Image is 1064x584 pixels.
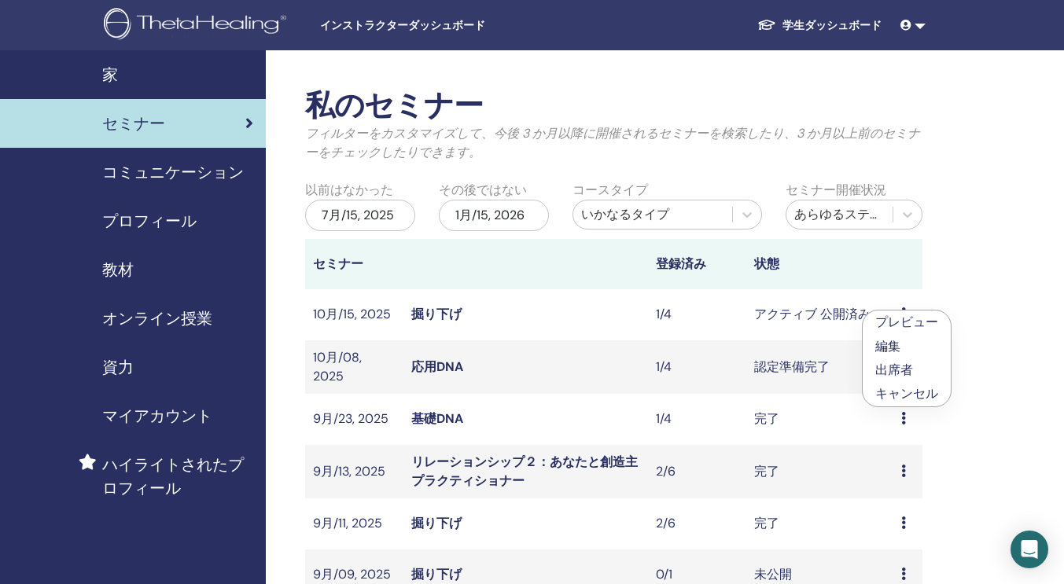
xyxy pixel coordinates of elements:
[411,566,462,582] a: 掘り下げ
[102,160,244,184] span: コミュニケーション
[746,498,893,549] td: 完了
[305,289,403,340] td: 10月/15, 2025
[102,63,118,86] span: 家
[572,181,648,200] label: コースタイプ
[102,112,165,135] span: セミナー
[411,515,462,531] a: 掘り下げ
[757,18,776,31] img: graduation-cap-white.svg
[305,88,922,124] h2: 私のセミナー
[745,11,894,40] a: 学生ダッシュボード
[104,8,292,43] img: logo.png
[746,340,893,394] td: 認定準備完了
[648,340,746,394] td: 1/4
[102,355,134,379] span: 資力
[746,394,893,445] td: 完了
[794,205,885,224] div: あらゆるステータス
[411,454,650,489] a: リレーションシップ２：あなたと創造主 プラクティショナー
[320,17,556,34] span: インストラクターダッシュボード
[648,239,746,289] th: 登録済み
[305,394,403,445] td: 9月/23, 2025
[875,384,938,403] p: キャンセル
[305,124,922,162] p: フィルターをカスタマイズして、今後 3 か月以降に開催されるセミナーを検索したり、3 か月以上前のセミナーをチェックしたりできます。
[648,394,746,445] td: 1/4
[102,453,253,500] span: ハイライトされたプロフィール
[875,338,900,354] a: 編集
[746,445,893,498] td: 完了
[1011,531,1048,568] div: Open Intercom Messenger
[305,181,393,200] label: 以前はなかった
[305,445,403,498] td: 9月/13, 2025
[305,239,403,289] th: セミナー
[875,314,938,330] a: プレビュー
[411,358,463,375] a: 応用DNA
[102,258,134,281] span: 教材
[439,181,527,200] label: その後ではない
[648,498,746,549] td: 2/6
[305,340,403,394] td: 10月/08, 2025
[648,289,746,340] td: 1/4
[102,404,212,428] span: マイアカウント
[746,239,893,289] th: 状態
[439,200,549,231] div: 1月/15, 2026
[305,498,403,549] td: 9月/11, 2025
[581,205,725,224] div: いかなるタイプ
[102,307,212,330] span: オンライン授業
[786,181,886,200] label: セミナー開催状況
[411,306,462,322] a: 掘り下げ
[746,289,893,340] td: アクティブ 公開済み
[648,445,746,498] td: 2/6
[305,200,415,231] div: 7月/15, 2025
[875,362,913,378] a: 出席者
[411,410,463,427] a: 基礎DNA
[102,209,197,233] span: プロフィール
